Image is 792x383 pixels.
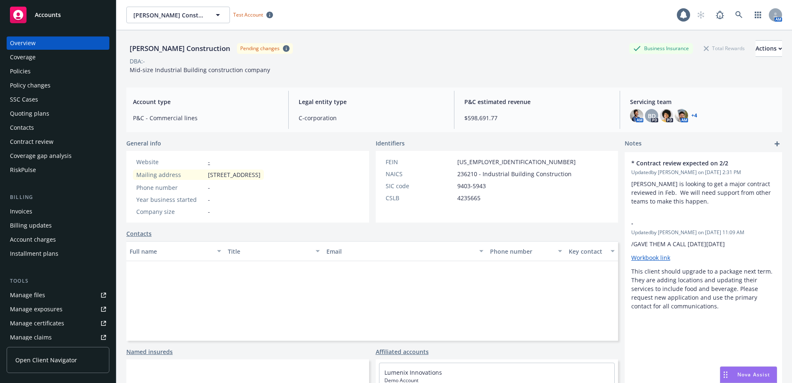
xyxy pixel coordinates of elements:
div: Billing [7,193,109,201]
div: Pending changes [240,45,280,52]
div: SIC code [386,182,454,190]
a: Account charges [7,233,109,246]
div: Title [228,247,310,256]
a: Coverage [7,51,109,64]
a: Switch app [750,7,766,23]
button: Nova Assist [720,366,777,383]
div: NAICS [386,170,454,178]
div: Overview [10,36,36,50]
span: Updated by [PERSON_NAME] on [DATE] 2:31 PM [631,169,775,176]
span: 4235665 [457,194,481,202]
a: Start snowing [693,7,709,23]
span: BD [648,112,656,120]
span: Nova Assist [737,371,770,378]
div: Year business started [136,195,205,204]
a: Coverage gap analysis [7,149,109,162]
a: +4 [691,113,697,118]
a: Named insureds [126,347,173,356]
div: Phone number [136,183,205,192]
span: General info [126,139,161,148]
span: Identifiers [376,139,405,148]
a: Accounts [7,3,109,27]
a: Report a Bug [712,7,728,23]
div: Policies [10,65,31,78]
div: Coverage gap analysis [10,149,72,162]
span: Updated by [PERSON_NAME] on [DATE] 11:09 AM [631,229,775,236]
a: Search [731,7,747,23]
div: Manage certificates [10,317,64,330]
div: DBA: - [130,57,145,65]
div: Business Insurance [629,43,693,53]
p: /GAVE THEM A CALL [DATE][DATE] [631,240,775,248]
img: photo [630,109,643,122]
span: C-corporation [299,114,444,122]
div: Account charges [10,233,56,246]
div: Website [136,158,205,166]
button: Email [323,241,487,261]
span: Open Client Navigator [15,356,77,364]
div: Actions [756,41,782,56]
span: - [208,183,210,192]
img: photo [660,109,673,122]
div: Contract review [10,135,53,148]
div: Billing updates [10,219,52,232]
a: Contacts [126,229,152,238]
div: Installment plans [10,247,58,260]
div: Policy changes [10,79,51,92]
span: 9403-5943 [457,182,486,190]
a: Billing updates [7,219,109,232]
div: Phone number [490,247,553,256]
a: Installment plans [7,247,109,260]
div: Manage claims [10,331,52,344]
div: Tools [7,277,109,285]
a: Workbook link [631,254,670,262]
button: Full name [126,241,225,261]
span: - [208,207,210,216]
span: [US_EMPLOYER_IDENTIFICATION_NUMBER] [457,158,576,166]
span: Legal entity type [299,97,444,106]
a: Policy changes [7,79,109,92]
div: Contacts [10,121,34,134]
a: - [208,158,210,166]
div: Drag to move [720,367,731,383]
div: Quoting plans [10,107,49,120]
div: -Updatedby [PERSON_NAME] on [DATE] 11:09 AM/GAVE THEM A CALL [DATE][DATE]Workbook linkThis client... [625,212,782,317]
p: This client should upgrade to a package next term. They are adding locations and updating their s... [631,267,775,310]
a: RiskPulse [7,163,109,177]
div: Email [326,247,475,256]
div: RiskPulse [10,163,36,177]
span: Account type [133,97,278,106]
a: Manage exposures [7,303,109,316]
a: add [772,139,782,149]
a: Lumenix Innovations [384,368,442,376]
div: Full name [130,247,212,256]
span: Pending changes [237,43,293,53]
div: Manage exposures [10,303,63,316]
span: P&C estimated revenue [464,97,610,106]
a: Manage claims [7,331,109,344]
a: Overview [7,36,109,50]
span: Test Account [233,11,263,18]
div: [PERSON_NAME] Construction [126,43,234,54]
span: Test Account [230,10,276,19]
span: [PERSON_NAME] is looking to get a major contract reviewed in Feb. We will need support from other... [631,180,773,205]
span: Servicing team [630,97,775,106]
button: Phone number [487,241,565,261]
div: Manage files [10,288,45,302]
div: SSC Cases [10,93,38,106]
a: SSC Cases [7,93,109,106]
span: * Contract review expected on 2/2 [631,159,754,167]
span: 236210 - Industrial Building Construction [457,170,572,178]
a: Contract review [7,135,109,148]
a: Quoting plans [7,107,109,120]
a: Contacts [7,121,109,134]
span: [PERSON_NAME] Construction [133,11,205,19]
button: Title [225,241,323,261]
button: Key contact [565,241,618,261]
div: Invoices [10,205,32,218]
div: Mailing address [136,170,205,179]
a: Affiliated accounts [376,347,429,356]
span: Notes [625,139,642,149]
div: Total Rewards [700,43,749,53]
